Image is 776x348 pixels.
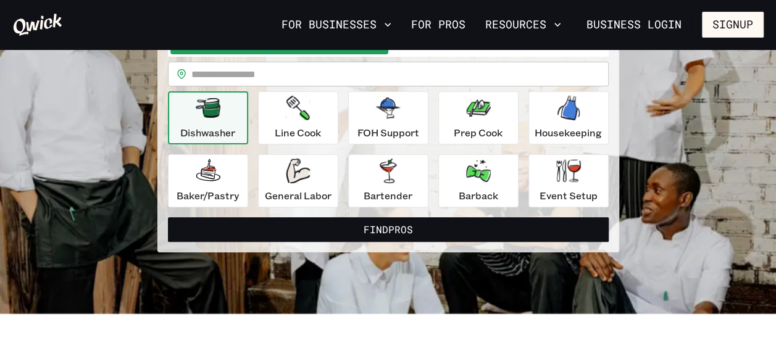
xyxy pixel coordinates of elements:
p: Bartender [364,188,412,203]
p: Prep Cook [454,125,503,140]
button: Prep Cook [438,91,519,144]
p: Dishwasher [180,125,235,140]
p: FOH Support [357,125,419,140]
p: Event Setup [540,188,598,203]
p: General Labor [265,188,332,203]
a: For Pros [406,14,470,35]
button: General Labor [258,154,338,207]
button: Resources [480,14,566,35]
button: Barback [438,154,519,207]
button: Line Cook [258,91,338,144]
button: Baker/Pastry [168,154,248,207]
button: Dishwasher [168,91,248,144]
button: Housekeeping [528,91,609,144]
p: Barback [459,188,498,203]
p: Line Cook [275,125,321,140]
button: Event Setup [528,154,609,207]
button: FOH Support [348,91,428,144]
button: For Businesses [277,14,396,35]
p: Housekeeping [535,125,602,140]
p: Baker/Pastry [177,188,239,203]
button: Bartender [348,154,428,207]
button: FindPros [168,217,609,242]
a: Business Login [576,12,692,38]
button: Signup [702,12,764,38]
